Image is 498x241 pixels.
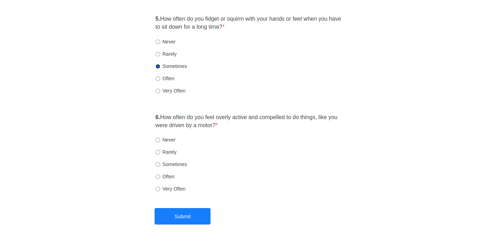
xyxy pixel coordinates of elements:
label: Rarely [156,149,177,156]
input: Sometimes [156,64,160,69]
input: Sometimes [156,162,160,167]
button: Submit [155,208,211,225]
label: Sometimes [156,63,187,70]
input: Rarely [156,52,160,56]
label: Never [156,136,176,143]
input: Never [156,40,160,44]
label: Never [156,38,176,45]
strong: 5. [156,16,160,22]
label: Rarely [156,50,177,57]
label: How often do you fidget or squirm with your hands or feet when you have to sit down for a long time? [156,15,343,31]
label: Often [156,75,175,82]
label: Sometimes [156,161,187,168]
input: Never [156,138,160,142]
input: Rarely [156,150,160,154]
input: Often [156,174,160,179]
input: Very Often [156,187,160,191]
strong: 6. [156,114,160,120]
input: Very Often [156,89,160,93]
label: Often [156,173,175,180]
input: Often [156,76,160,81]
label: Very Often [156,185,186,192]
label: Very Often [156,87,186,94]
label: How often do you feel overly active and compelled to do things, like you were driven by a motor? [156,113,343,130]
